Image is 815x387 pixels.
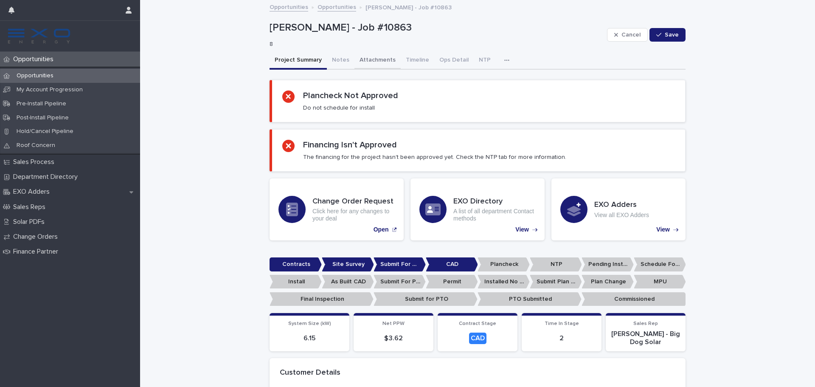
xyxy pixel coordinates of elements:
p: Installed No Permit [478,275,530,289]
p: View [656,226,670,233]
p: Hold/Cancel Pipeline [10,128,80,135]
p: Submit Plan Change [530,275,582,289]
p: 8 [270,41,600,48]
p: Roof Concern [10,142,62,149]
p: Opportunities [10,55,60,63]
p: Install [270,275,322,289]
p: Schedule For Install [634,257,686,271]
button: Project Summary [270,52,327,70]
p: Plancheck [478,257,530,271]
h2: Financing Isn't Approved [303,140,397,150]
p: $ 3.62 [359,334,428,342]
p: NTP [530,257,582,271]
p: Open [374,226,389,233]
p: EXO Adders [10,188,56,196]
p: Site Survey [322,257,374,271]
a: Opportunities [270,2,308,11]
button: NTP [474,52,496,70]
p: PTO Submitted [478,292,582,306]
p: Plan Change [582,275,634,289]
p: My Account Progression [10,86,90,93]
p: Final Inspection [270,292,374,306]
p: View [515,226,529,233]
h3: Change Order Request [312,197,395,206]
h3: EXO Adders [594,201,649,210]
p: A list of all department Contact methods [453,208,536,222]
p: Change Orders [10,233,65,241]
p: Pending Install Task [582,257,634,271]
p: Commissioned [582,292,686,306]
p: Department Directory [10,173,84,181]
img: FKS5r6ZBThi8E5hshIGi [7,28,71,45]
a: View [410,178,545,240]
span: Cancel [621,32,641,38]
p: MPU [634,275,686,289]
p: Submit For Permit [374,275,426,289]
p: Click here for any changes to your deal [312,208,395,222]
button: Save [649,28,686,42]
p: 6.15 [275,334,344,342]
p: Opportunities [10,72,60,79]
p: Do not schedule for install [303,104,375,112]
p: Pre-Install Pipeline [10,100,73,107]
span: Contract Stage [459,321,496,326]
p: 2 [527,334,596,342]
p: CAD [426,257,478,271]
span: Net PPW [382,321,405,326]
p: View all EXO Adders [594,212,649,219]
a: Open [270,178,404,240]
p: Finance Partner [10,248,65,256]
p: Sales Process [10,158,61,166]
p: [PERSON_NAME] - Big Dog Solar [611,330,680,346]
span: Sales Rep [633,321,658,326]
button: Attachments [354,52,401,70]
span: System Size (kW) [288,321,331,326]
button: Notes [327,52,354,70]
p: Contracts [270,257,322,271]
p: As Built CAD [322,275,374,289]
p: Post-Install Pipeline [10,114,76,121]
button: Timeline [401,52,434,70]
h2: Customer Details [280,368,340,378]
a: View [551,178,686,240]
p: [PERSON_NAME] - Job #10863 [270,22,604,34]
p: The financing for the project hasn't been approved yet. Check the NTP tab for more information. [303,153,566,161]
h2: Plancheck Not Approved [303,90,398,101]
h3: EXO Directory [453,197,536,206]
div: CAD [469,333,486,344]
p: Submit for PTO [374,292,478,306]
p: Submit For CAD [374,257,426,271]
p: Solar PDFs [10,218,51,226]
span: Time In Stage [545,321,579,326]
button: Ops Detail [434,52,474,70]
a: Opportunities [318,2,356,11]
p: Permit [426,275,478,289]
button: Cancel [607,28,648,42]
span: Save [665,32,679,38]
p: [PERSON_NAME] - Job #10863 [365,2,452,11]
p: Sales Reps [10,203,52,211]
